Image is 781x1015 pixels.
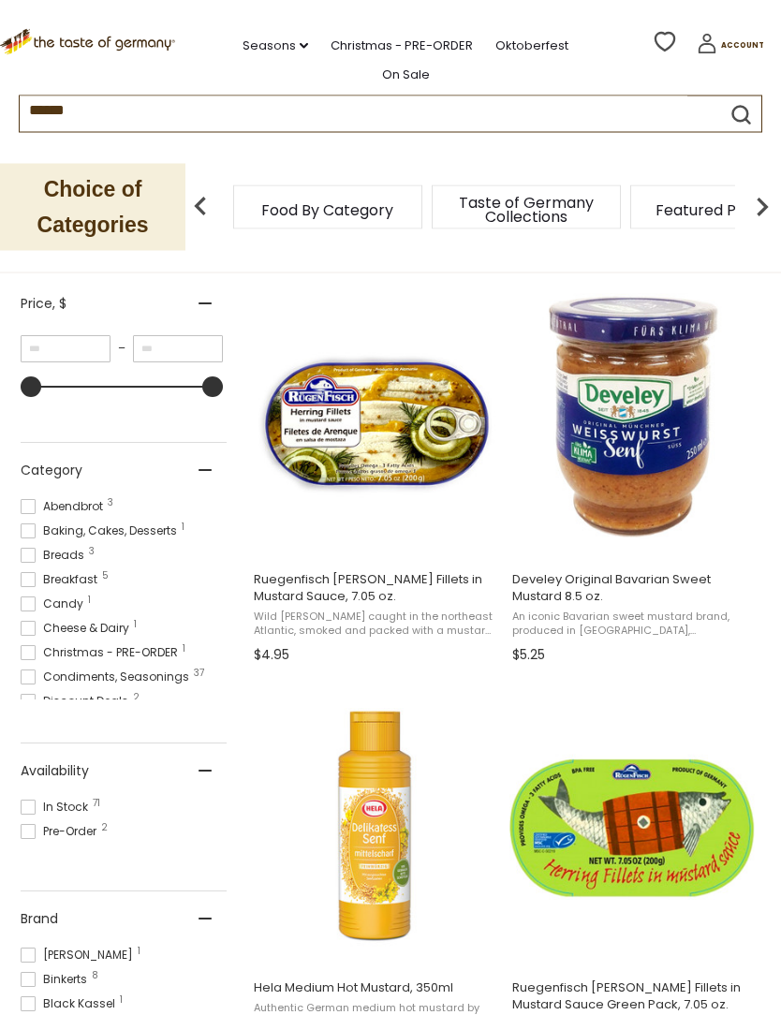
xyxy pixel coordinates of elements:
[21,972,93,989] span: Binkerts
[21,499,109,516] span: Abendbrot
[21,596,89,613] span: Candy
[512,572,755,606] span: Develey Original Bavarian Sweet Mustard 8.5 oz.
[182,523,184,533] span: 1
[93,800,100,809] span: 71
[721,40,764,51] span: Account
[102,572,109,581] span: 5
[21,523,183,540] span: Baking, Cakes, Desserts
[88,596,91,606] span: 1
[21,669,195,686] span: Condiments, Seasonings
[89,548,95,557] span: 3
[134,621,137,630] span: 1
[92,972,98,981] span: 8
[251,702,499,950] img: Hela Medium Hot Mustard, 350ml
[21,572,103,589] span: Breakfast
[509,277,758,670] a: Develey Original Bavarian Sweet Mustard 8.5 oz.
[138,948,140,957] span: 1
[183,645,185,655] span: 1
[254,980,496,997] span: Hela Medium Hot Mustard, 350ml
[194,669,204,679] span: 37
[21,824,102,841] span: Pre-Order
[509,294,758,542] img: Develey Original Bavarian Sweet Mustard 8.5 oz.
[21,336,111,363] input: Minimum value
[697,34,764,61] a: Account
[133,694,140,703] span: 2
[52,295,66,314] span: , $
[254,646,289,666] span: $4.95
[254,572,496,606] span: Ruegenfisch [PERSON_NAME] Fillets in Mustard Sauce, 7.05 oz.
[254,610,496,640] span: Wild [PERSON_NAME] caught in the northeast Atlantic, smoked and packed with a mustard sauce in [G...
[21,948,139,964] span: [PERSON_NAME]
[101,824,108,833] span: 2
[495,36,568,56] a: Oktoberfest
[382,65,430,85] a: On Sale
[120,996,123,1006] span: 1
[21,996,121,1013] span: Black Kassel
[331,36,473,56] a: Christmas - PRE-ORDER
[21,910,58,930] span: Brand
[21,548,90,565] span: Breads
[133,336,223,363] input: Maximum value
[261,203,393,217] a: Food By Category
[744,188,781,226] img: next arrow
[108,499,113,508] span: 3
[182,188,219,226] img: previous arrow
[451,196,601,224] a: Taste of Germany Collections
[251,277,499,670] a: Ruegenfisch Herring Fillets in Mustard Sauce, 7.05 oz.
[111,341,133,358] span: –
[21,645,184,662] span: Christmas - PRE-ORDER
[21,462,82,481] span: Category
[512,610,755,640] span: An iconic Bavarian sweet mustard brand, produced in [GEOGRAPHIC_DATA], [GEOGRAPHIC_DATA], by [PER...
[21,694,134,711] span: Discount Deals
[21,295,66,315] span: Price
[21,621,135,638] span: Cheese & Dairy
[21,800,94,816] span: In Stock
[243,36,308,56] a: Seasons
[21,762,89,782] span: Availability
[512,646,545,666] span: $5.25
[512,980,755,1014] span: Ruegenfisch [PERSON_NAME] Fillets in Mustard Sauce Green Pack, 7.05 oz.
